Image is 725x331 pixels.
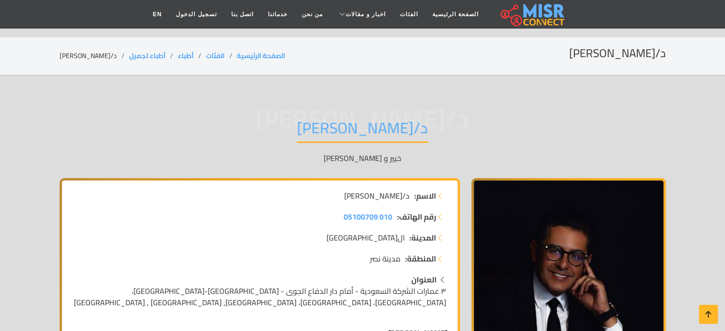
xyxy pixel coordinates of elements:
[397,211,436,222] strong: رقم الهاتف:
[405,253,436,264] strong: المنطقة:
[411,272,437,287] strong: العنوان
[261,5,295,23] a: خدماتنا
[344,190,409,201] span: د/[PERSON_NAME]
[60,152,666,164] p: خبير و [PERSON_NAME]
[327,232,405,243] span: ال[GEOGRAPHIC_DATA]
[500,2,564,26] img: main.misr_connect
[569,47,666,60] h2: د/[PERSON_NAME]
[224,5,261,23] a: اتصل بنا
[414,190,436,201] strong: الاسم:
[370,253,400,264] span: مدينة نصر
[74,284,446,310] span: ٣ عمارات الشركة السعودية - أمام دار الدفاع الجوى - [GEOGRAPHIC_DATA]-[GEOGRAPHIC_DATA]، [GEOGRAPH...
[344,210,392,224] span: 010 05100709
[344,211,392,222] a: 010 05100709
[129,50,165,62] a: أطباء تجميل
[393,5,425,23] a: الفئات
[409,232,436,243] strong: المدينة:
[146,5,169,23] a: EN
[237,50,285,62] a: الصفحة الرئيسية
[178,50,194,62] a: أطباء
[297,119,428,143] h1: د/[PERSON_NAME]
[206,50,225,62] a: الفئات
[330,5,393,23] a: اخبار و مقالات
[60,51,129,61] li: د/[PERSON_NAME]
[295,5,330,23] a: من نحن
[425,5,486,23] a: الصفحة الرئيسية
[346,10,386,19] span: اخبار و مقالات
[169,5,224,23] a: تسجيل الدخول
